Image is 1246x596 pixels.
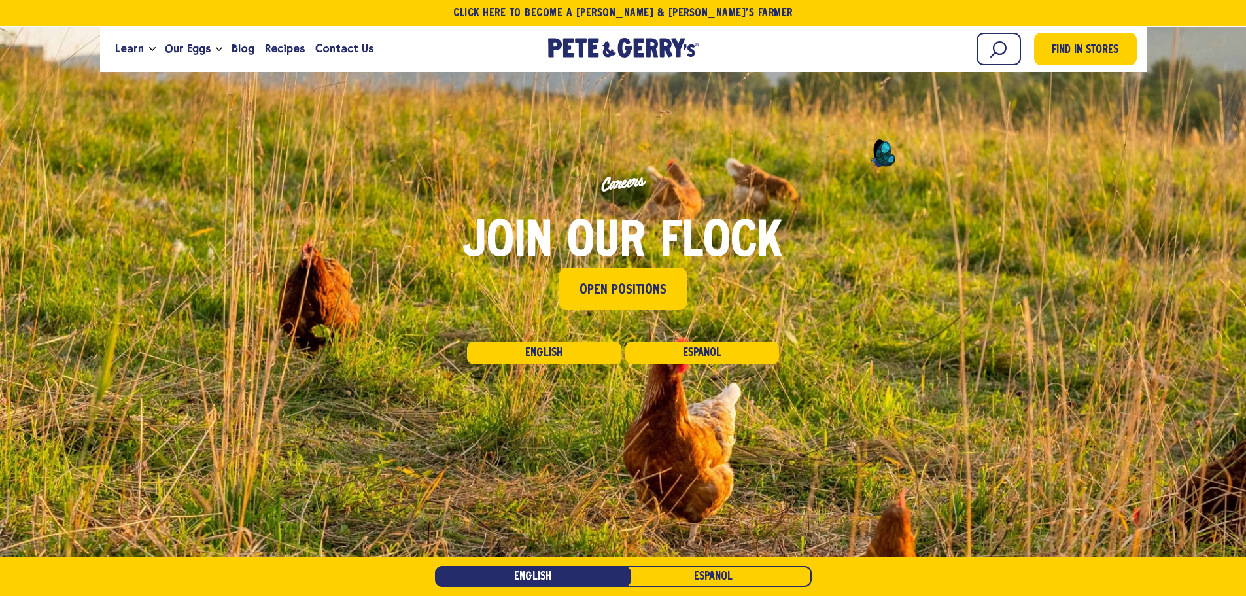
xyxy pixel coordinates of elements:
a: Open Positions [559,268,687,310]
span: flock [660,219,782,268]
a: Our Eggs [160,31,216,67]
span: Find in Stores [1052,42,1118,60]
button: Open the dropdown menu for Our Eggs [216,47,222,52]
a: Learn [110,31,149,67]
a: Find in Stores [1034,33,1137,65]
a: Español [615,566,812,587]
a: Español [625,342,779,364]
span: Recipes [265,41,305,57]
a: Recipes [260,31,310,67]
button: Open the dropdown menu for Learn [149,47,156,52]
span: Learn [115,41,144,57]
p: Careers [106,120,1141,247]
span: Join [463,219,553,268]
span: Blog [232,41,254,57]
span: our [567,219,646,268]
a: English [435,566,631,587]
span: Contact Us [315,41,373,57]
a: Blog [226,31,260,67]
a: English [467,342,621,364]
span: Open Positions [580,280,666,300]
input: Search [977,33,1021,65]
span: Our Eggs [165,41,211,57]
a: Contact Us [310,31,379,67]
